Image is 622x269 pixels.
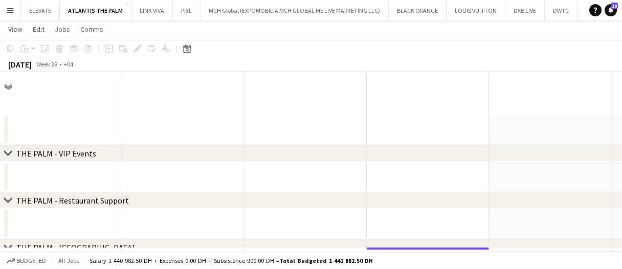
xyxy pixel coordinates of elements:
[493,251,504,260] span: Sat
[21,1,60,20] button: ELEVATE
[201,1,389,20] button: MCH Global (EXPOMOBILIA MCH GLOBAL ME LIVE MARKETING LLC)
[505,1,545,20] button: DXB LIVE
[51,23,74,36] a: Jobs
[249,251,261,260] span: Thu
[63,60,73,68] div: +04
[55,25,70,34] span: Jobs
[60,1,131,20] button: ATLANTIS THE PALM
[56,257,81,264] span: All jobs
[8,59,32,70] div: [DATE]
[16,148,96,159] div: THE PALM - VIP Events
[76,23,107,36] a: Comms
[447,1,505,20] button: LOUIS VUITTON
[4,251,16,260] span: Tue
[126,251,140,260] span: Wed
[131,1,173,20] button: LINK VIVA
[33,25,45,34] span: Edit
[545,1,577,20] button: DWTC
[16,195,129,206] div: THE PALM - Restaurant Support
[34,60,59,68] span: Week 38
[16,257,46,264] span: Budgeted
[389,1,447,20] button: BLACK ORANGE
[371,251,380,260] span: Fri
[80,25,103,34] span: Comms
[4,23,27,36] a: View
[279,257,373,264] span: Total Budgeted 1 441 882.50 DH
[8,25,23,34] span: View
[605,4,617,16] a: 10
[90,257,373,264] div: Salary 1 440 982.50 DH + Expenses 0.00 DH + Subsistence 900.00 DH =
[16,242,135,253] div: THE PALM - [GEOGRAPHIC_DATA]
[173,1,201,20] button: PIXL
[611,3,618,9] span: 10
[5,255,48,266] button: Budgeted
[29,23,49,36] a: Edit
